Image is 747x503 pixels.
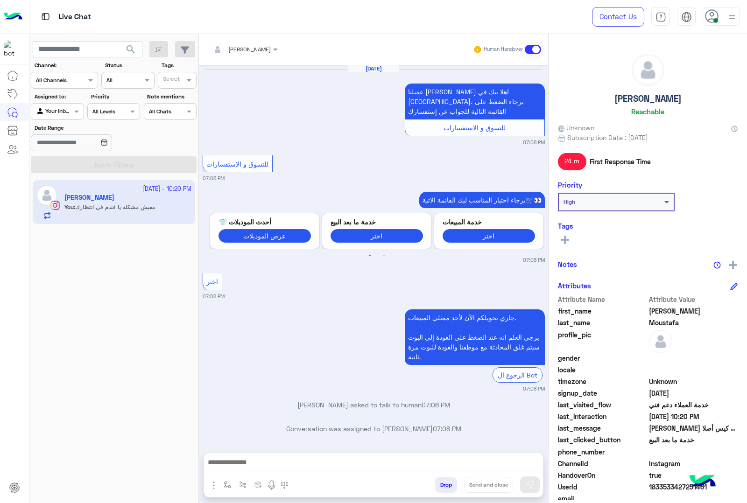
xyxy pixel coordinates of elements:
span: search [125,44,136,55]
div: الرجوع ال Bot [493,367,543,383]
span: last_message [558,423,647,433]
span: للتسوق و الاستفسارات [206,160,268,168]
img: send attachment [208,480,219,491]
small: 07:08 PM [203,175,225,182]
img: tab [40,11,51,22]
button: Drop [435,477,457,493]
img: hulul-logo.png [686,466,719,498]
span: First Response Time [590,157,651,167]
img: defaultAdmin.png [649,330,672,353]
label: Channel: [35,61,97,70]
small: 07:08 PM [523,139,545,146]
h5: [PERSON_NAME] [614,93,682,104]
span: 8 [649,459,738,468]
h6: Priority [558,181,582,189]
label: Tags [162,61,196,70]
img: tab [655,12,666,22]
img: send voice note [266,480,277,491]
span: last_name [558,318,647,328]
b: High [564,198,575,205]
span: HandoverOn [558,470,647,480]
img: add [729,261,737,269]
span: Attribute Name [558,294,647,304]
span: signup_date [558,388,647,398]
small: 07:08 PM [523,385,545,392]
span: ماشي بس عشان أنا برا اول اروح هبعتها هما كانوا 3 تيشرت كلهم تمام ماعدا الأبيض من غير كيس أصلا [649,423,738,433]
button: select flow [220,477,235,492]
p: خدمة ما بعد البيع [331,217,423,227]
span: phone_number [558,447,647,457]
span: Mahmoud [649,306,738,316]
p: Conversation was assigned to [PERSON_NAME] [203,424,545,433]
span: null [649,365,738,375]
span: UserId [558,482,647,492]
span: profile_pic [558,330,647,351]
p: خدمة المبيعات [443,217,535,227]
span: null [649,447,738,457]
small: Human Handover [484,46,523,53]
span: 2025-10-12T19:20:26.322Z [649,412,738,421]
img: defaultAdmin.png [632,54,664,86]
img: create order [254,481,262,489]
img: select flow [224,481,231,489]
button: 1 of 2 [365,251,374,261]
label: Date Range [35,124,139,132]
span: null [649,353,738,363]
span: timezone [558,377,647,386]
small: 07:08 PM [523,256,545,264]
label: Assigned to: [35,92,83,101]
span: ChannelId [558,459,647,468]
button: اختر [443,229,535,243]
h6: Notes [558,260,577,268]
span: 07:08 PM [433,425,461,433]
img: profile [726,11,738,23]
h6: Tags [558,222,738,230]
a: Contact Us [592,7,644,27]
button: Apply Filters [31,156,197,173]
span: last_interaction [558,412,647,421]
span: Attribute Value [649,294,738,304]
h6: Attributes [558,281,591,290]
button: اختر [331,229,423,243]
span: 24 m [558,153,586,170]
span: للتسوق و الاستفسارات [444,124,506,132]
span: first_name [558,306,647,316]
p: أحدث الموديلات 👕 [218,217,311,227]
button: 2 of 2 [379,251,388,261]
h6: Reachable [631,107,664,116]
img: Logo [4,7,22,27]
button: create order [251,477,266,492]
span: 2025-10-02T18:33:57.984Z [649,388,738,398]
span: gender [558,353,647,363]
a: tab [651,7,670,27]
img: make a call [281,482,288,489]
small: 07:08 PM [203,293,225,300]
span: اختر [206,278,218,286]
p: Live Chat [58,11,91,23]
span: 07:08 PM [422,401,450,409]
span: locale [558,365,647,375]
label: Status [105,61,153,70]
span: [PERSON_NAME] [228,46,271,53]
span: last_clicked_button [558,435,647,445]
div: Select [162,75,180,85]
img: notes [713,261,721,269]
button: عرض الموديلات [218,229,311,243]
button: Send and close [464,477,513,493]
p: 7/10/2025, 7:08 PM [405,309,545,365]
p: 7/10/2025, 7:08 PM [419,192,545,208]
span: 1833533427251461 [649,482,738,492]
span: Moustafa [649,318,738,328]
p: [PERSON_NAME] asked to talk to human [203,400,545,410]
span: خدمة ما بعد البيع [649,435,738,445]
span: true [649,470,738,480]
label: Priority [91,92,139,101]
h6: [DATE] [348,65,399,72]
span: last_visited_flow [558,400,647,410]
img: Trigger scenario [239,481,247,489]
label: Note mentions [147,92,195,101]
span: خدمة العملاء دعم فني [649,400,738,410]
img: 713415422032625 [4,41,21,57]
img: tab [681,12,692,22]
img: send message [525,480,535,489]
